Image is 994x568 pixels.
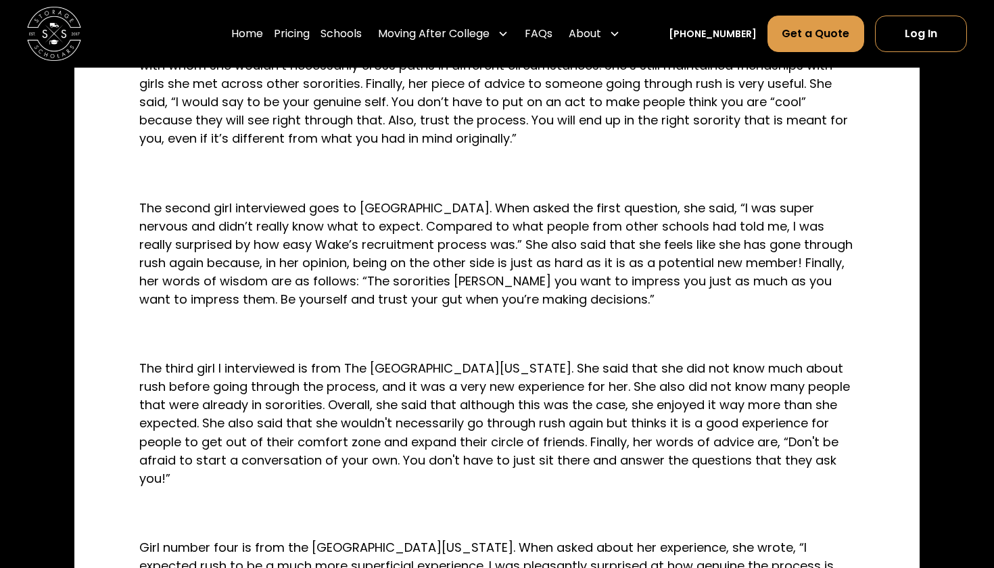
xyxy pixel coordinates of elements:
[27,7,81,61] img: Storage Scholars main logo
[378,26,490,42] div: Moving After College
[569,26,601,42] div: About
[525,15,552,53] a: FAQs
[669,27,757,41] a: [PHONE_NUMBER]
[139,199,855,308] p: The second girl interviewed goes to [GEOGRAPHIC_DATA]. When asked the first question, she said, “...
[563,15,625,53] div: About
[139,359,855,487] p: The third girl I interviewed is from The [GEOGRAPHIC_DATA][US_STATE]. She said that she did not k...
[27,7,81,61] a: home
[231,15,263,53] a: Home
[767,16,863,52] a: Get a Quote
[274,15,310,53] a: Pricing
[321,15,362,53] a: Schools
[373,15,514,53] div: Moving After College
[875,16,967,52] a: Log In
